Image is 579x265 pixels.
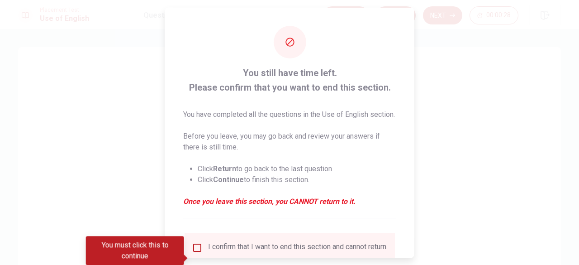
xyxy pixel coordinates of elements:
strong: Continue [213,175,244,183]
li: Click to finish this section. [198,174,396,185]
li: Click to go back to the last question [198,163,396,174]
span: You still have time left. Please confirm that you want to end this section. [183,65,396,94]
div: You must click this to continue [86,236,184,265]
p: Before you leave, you may go back and review your answers if there is still time. [183,130,396,152]
p: You have completed all the questions in the Use of English section. [183,109,396,120]
div: I confirm that I want to end this section and cannot return. [208,242,388,253]
span: You must click this to continue [192,242,203,253]
em: Once you leave this section, you CANNOT return to it. [183,196,396,207]
strong: Return [213,164,236,173]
